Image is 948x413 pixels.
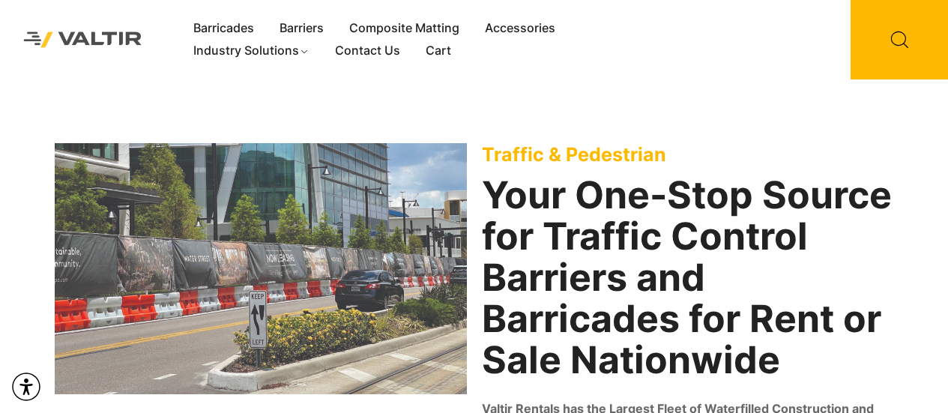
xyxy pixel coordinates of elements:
[472,17,568,40] a: Accessories
[322,40,413,62] a: Contact Us
[413,40,464,62] a: Cart
[267,17,336,40] a: Barriers
[482,143,894,166] p: Traffic & Pedestrian
[11,19,154,60] img: Valtir Rentals
[336,17,472,40] a: Composite Matting
[181,40,322,62] a: Industry Solutions
[482,175,894,381] h2: Your One-Stop Source for Traffic Control Barriers and Barricades for Rent or Sale Nationwide
[181,17,267,40] a: Barricades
